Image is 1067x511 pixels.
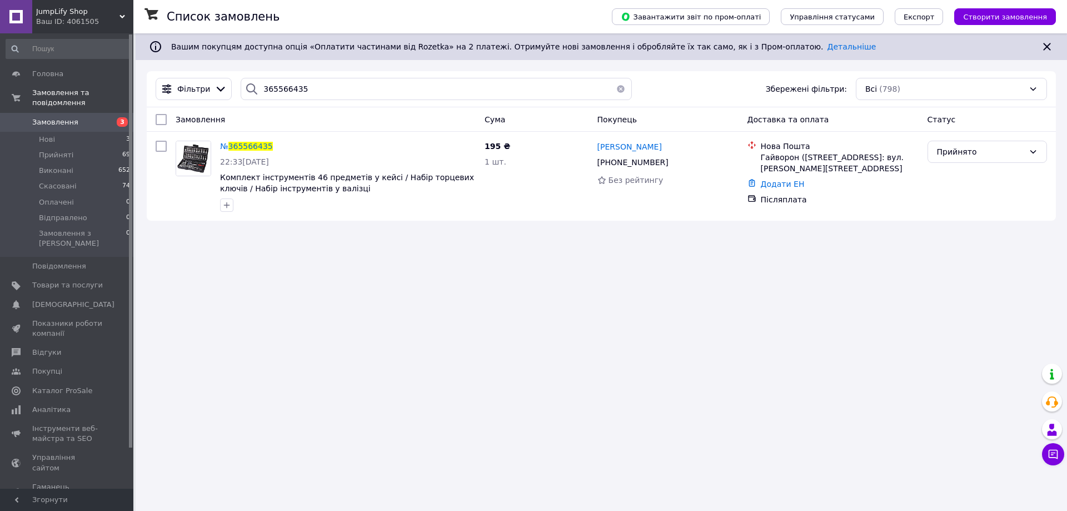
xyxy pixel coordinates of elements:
span: 3 [126,135,130,145]
span: Скасовані [39,181,77,191]
span: 1 шт. [485,157,506,166]
a: [PERSON_NAME] [597,141,662,152]
span: 3 [117,117,128,127]
div: Післяплата [761,194,919,205]
span: [DEMOGRAPHIC_DATA] [32,300,114,310]
span: 0 [126,197,130,207]
div: Нова Пошта [761,141,919,152]
span: 0 [126,229,130,249]
img: Фото товару [176,141,211,176]
input: Пошук за номером замовлення, ПІБ покупця, номером телефону, Email, номером накладної [241,78,632,100]
span: Управління статусами [790,13,875,21]
button: Очистить [610,78,632,100]
button: Завантажити звіт по пром-оплаті [612,8,770,25]
button: Створити замовлення [954,8,1056,25]
button: Управління статусами [781,8,884,25]
button: Чат з покупцем [1042,443,1064,465]
span: Відправлено [39,213,87,223]
span: Нові [39,135,55,145]
span: 195 ₴ [485,142,510,151]
span: Без рейтингу [609,176,664,185]
span: Доставка та оплата [747,115,829,124]
span: Покупці [32,366,62,376]
span: Замовлення з [PERSON_NAME] [39,229,126,249]
a: Додати ЕН [761,180,805,188]
span: Замовлення та повідомлення [32,88,133,108]
span: (798) [879,85,900,93]
button: Експорт [895,8,944,25]
span: Управління сайтом [32,453,103,473]
span: Статус [928,115,956,124]
span: Збережені фільтри: [766,83,847,95]
span: Вашим покупцям доступна опція «Оплатити частинами від Rozetka» на 2 платежі. Отримуйте нові замов... [171,42,876,51]
span: Каталог ProSale [32,386,92,396]
span: [PHONE_NUMBER] [597,158,669,167]
span: 69 [122,150,130,160]
span: Аналітика [32,405,71,415]
span: 22:33[DATE] [220,157,269,166]
span: Відгуки [32,348,61,358]
span: Показники роботи компанії [32,319,103,339]
span: Прийняті [39,150,73,160]
span: Покупець [597,115,637,124]
span: 365566435 [228,142,273,151]
span: № [220,142,228,151]
span: Експорт [904,13,935,21]
a: Комплект інструментів 46 предметів у кейсі / Набір торцевих ключів / Набір інструментів у валізці [220,173,474,193]
a: №365566435 [220,142,273,151]
span: Повідомлення [32,261,86,271]
span: Інструменти веб-майстра та SEO [32,424,103,444]
span: 652 [118,166,130,176]
span: Головна [32,69,63,79]
h1: Список замовлень [167,10,280,23]
span: Створити замовлення [963,13,1047,21]
div: Ваш ID: 4061505 [36,17,133,27]
span: 74 [122,181,130,191]
span: Cума [485,115,505,124]
span: Товари та послуги [32,280,103,290]
span: Всі [865,83,877,95]
a: Створити замовлення [943,12,1056,21]
span: Оплачені [39,197,74,207]
div: Прийнято [937,146,1024,158]
span: Виконані [39,166,73,176]
div: Гайворон ([STREET_ADDRESS]: вул. [PERSON_NAME][STREET_ADDRESS] [761,152,919,174]
input: Пошук [6,39,131,59]
span: Завантажити звіт по пром-оплаті [621,12,761,22]
span: Гаманець компанії [32,482,103,502]
span: Фільтри [177,83,210,95]
span: Замовлення [176,115,225,124]
span: [PERSON_NAME] [597,142,662,151]
span: Замовлення [32,117,78,127]
a: Детальніше [827,42,876,51]
span: 0 [126,213,130,223]
span: JumpLify Shop [36,7,119,17]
